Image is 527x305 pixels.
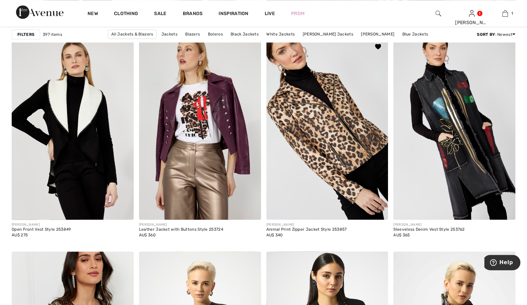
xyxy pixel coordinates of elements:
[154,11,166,18] a: Sale
[12,227,71,232] div: Open Front Vest Style 253849
[435,9,441,17] img: search the website
[484,255,520,272] iframe: Opens a widget where you can find more information
[393,222,465,227] div: [PERSON_NAME]
[299,30,356,39] a: [PERSON_NAME] Jackets
[114,11,138,18] a: Clothing
[108,29,157,39] a: All Jackets & Blazers
[266,227,347,232] div: Animal Print Zipper Jacket Style 253857
[12,36,134,220] img: Open Front Vest Style 253849. Black/Off White
[375,207,381,213] img: plus_v2.svg
[399,30,431,39] a: Blue Jackets
[502,9,508,17] img: My Bag
[263,30,298,39] a: White Jackets
[266,233,283,237] span: AU$ 340
[227,30,262,39] a: Black Jackets
[393,233,410,237] span: AU$ 365
[489,9,521,17] a: 1
[182,30,203,39] a: Blazers
[139,227,223,232] div: Leather Jacket with Buttons Style 253724
[266,36,388,220] a: Animal Print Zipper Jacket Style 253857. Cheetah
[265,10,275,17] a: Live
[139,36,261,220] img: Leather Jacket with Buttons Style 253724. Plum
[358,30,398,39] a: [PERSON_NAME]
[43,31,62,37] span: 397 items
[205,30,226,39] a: Boleros
[16,5,63,19] img: 1ère Avenue
[469,10,475,16] a: Sign In
[88,11,98,18] a: New
[511,10,513,16] span: 1
[139,233,156,237] span: AU$ 360
[183,11,203,18] a: Brands
[12,233,28,237] span: AU$ 275
[477,31,515,37] div: : Newest
[17,31,34,37] strong: Filters
[393,227,465,232] div: Sleeveless Denim Vest Style 253762
[477,32,495,37] strong: Sort By
[393,36,515,220] img: Sleeveless Denim Vest Style 253762. Black/Multi
[139,222,223,227] div: [PERSON_NAME]
[455,19,488,26] div: [PERSON_NAME]
[158,30,181,39] a: Jackets
[266,222,347,227] div: [PERSON_NAME]
[375,44,381,49] img: heart_black.svg
[12,222,71,227] div: [PERSON_NAME]
[291,10,304,17] a: Prom
[219,11,248,18] span: Inspiration
[469,9,475,17] img: My Info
